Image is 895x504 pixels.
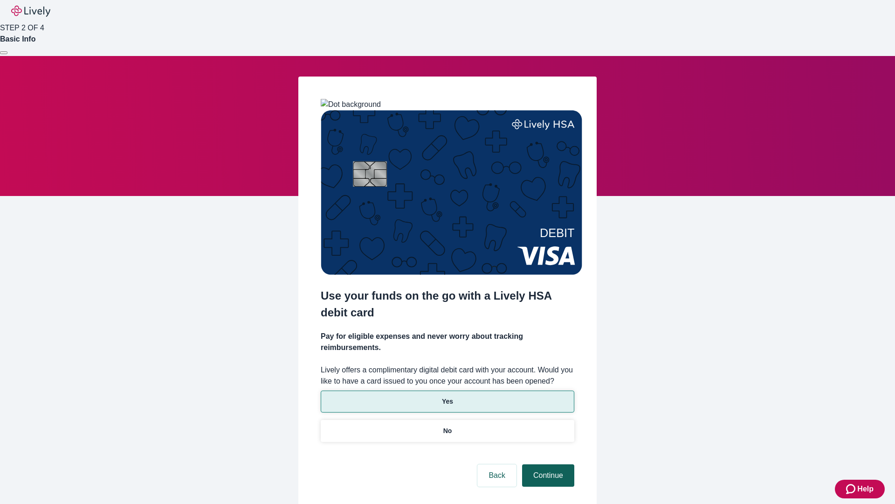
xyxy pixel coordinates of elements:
[443,426,452,436] p: No
[321,287,574,321] h2: Use your funds on the go with a Lively HSA debit card
[321,99,381,110] img: Dot background
[522,464,574,487] button: Continue
[321,110,582,275] img: Debit card
[321,420,574,442] button: No
[442,397,453,406] p: Yes
[835,480,885,498] button: Zendesk support iconHelp
[321,364,574,387] label: Lively offers a complimentary digital debit card with your account. Would you like to have a card...
[846,483,857,495] svg: Zendesk support icon
[321,391,574,413] button: Yes
[477,464,516,487] button: Back
[11,6,50,17] img: Lively
[857,483,874,495] span: Help
[321,331,574,353] h4: Pay for eligible expenses and never worry about tracking reimbursements.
